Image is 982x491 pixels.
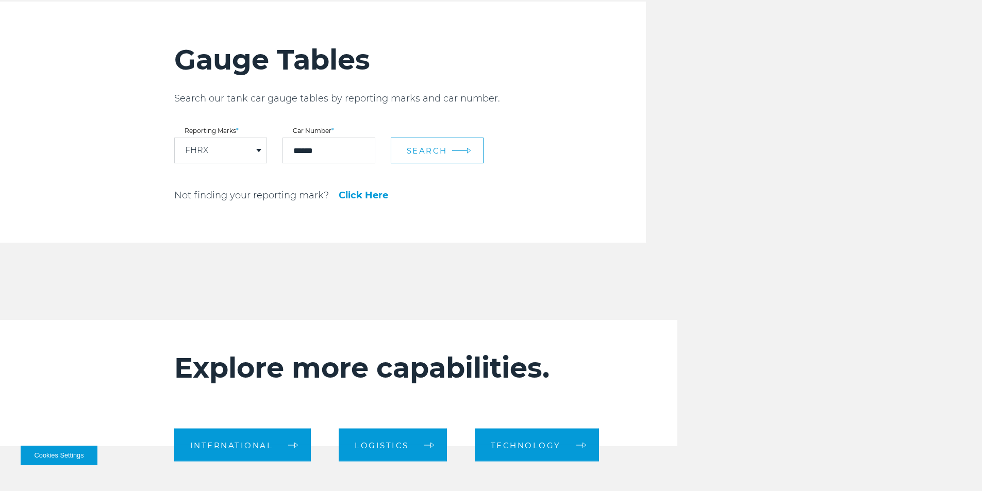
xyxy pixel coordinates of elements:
label: Car Number [282,128,375,134]
a: Logistics arrow arrow [339,429,447,462]
button: Search arrow arrow [391,138,484,163]
a: International arrow arrow [174,429,311,462]
a: FHRX [185,146,208,155]
span: Technology [491,441,561,449]
h2: Explore more capabilities. [174,351,616,385]
span: Search [407,146,447,156]
label: Reporting Marks [174,128,267,134]
img: arrow [467,148,471,154]
h2: Gauge Tables [174,43,646,77]
p: Search our tank car gauge tables by reporting marks and car number. [174,92,646,105]
p: Not finding your reporting mark? [174,189,329,201]
span: Logistics [355,441,409,449]
a: Click Here [339,191,388,200]
a: Technology arrow arrow [475,429,599,462]
button: Cookies Settings [21,446,97,465]
span: International [190,441,273,449]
